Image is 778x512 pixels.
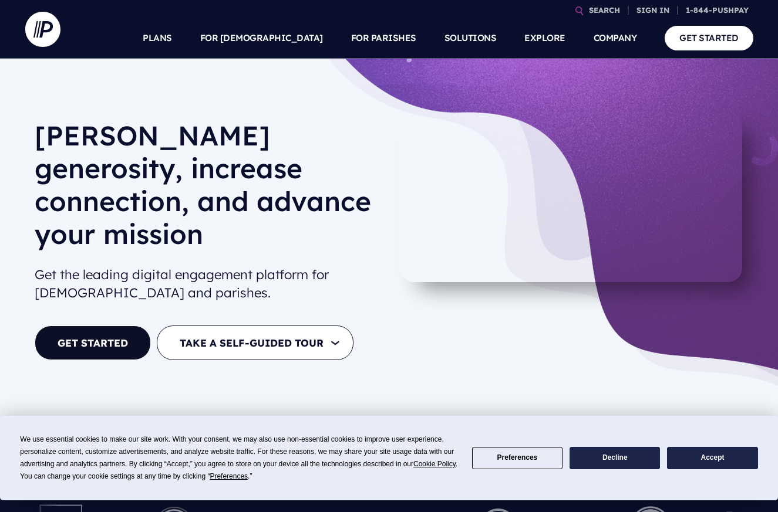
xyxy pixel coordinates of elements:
[413,460,456,468] span: Cookie Policy
[472,447,563,470] button: Preferences
[524,18,565,59] a: EXPLORE
[665,26,753,50] a: GET STARTED
[35,261,380,307] h2: Get the leading digital engagement platform for [DEMOGRAPHIC_DATA] and parishes.
[20,433,457,483] div: We use essential cookies to make our site work. With your consent, we may also use non-essential ...
[157,325,353,360] button: TAKE A SELF-GUIDED TOUR
[444,18,497,59] a: SOLUTIONS
[143,18,172,59] a: PLANS
[35,325,151,360] a: GET STARTED
[570,447,660,470] button: Decline
[351,18,416,59] a: FOR PARISHES
[35,119,380,260] h1: [PERSON_NAME] generosity, increase connection, and advance your mission
[210,472,248,480] span: Preferences
[200,18,323,59] a: FOR [DEMOGRAPHIC_DATA]
[667,447,757,470] button: Accept
[594,18,637,59] a: COMPANY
